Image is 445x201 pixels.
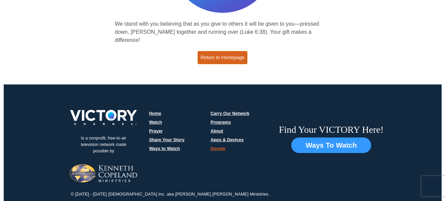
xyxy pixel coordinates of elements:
[115,20,330,44] p: We stand with you believing that as you give to others it will be given to you—pressed down, [PER...
[70,130,137,159] p: Is a nonprofit, free-to-air television network made possible by
[210,111,249,116] a: Carry Our Network
[210,146,225,151] a: Donate
[210,120,231,125] a: Programs
[291,137,371,153] button: Ways To Watch
[70,191,108,198] p: © [DATE] - [DATE]
[210,137,243,142] a: Apps & Devices
[210,128,223,133] a: About
[166,191,175,198] p: aka
[198,51,247,64] a: Return to Homepage
[149,137,184,142] a: Share Your Story
[149,111,161,116] a: Home
[70,164,137,182] img: Jesus-is-Lord-logo.png
[175,191,269,198] p: [PERSON_NAME] [PERSON_NAME] Ministries
[61,110,146,125] img: victory-logo.png
[149,128,162,133] a: Prayer
[108,191,166,198] p: [DEMOGRAPHIC_DATA] Inc.
[149,120,162,125] a: Watch
[279,124,384,135] h6: Find Your VICTORY Here!
[149,146,180,151] a: Ways to Watch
